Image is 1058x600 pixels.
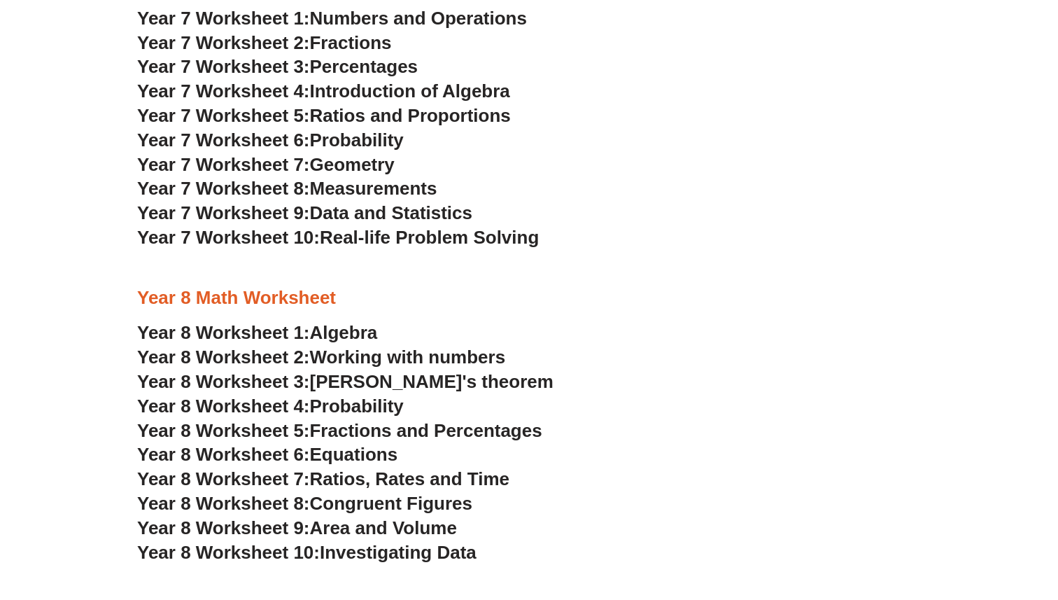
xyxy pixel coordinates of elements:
[310,396,404,417] span: Probability
[137,396,310,417] span: Year 8 Worksheet 4:
[137,130,310,151] span: Year 7 Worksheet 6:
[310,371,553,392] span: [PERSON_NAME]'s theorem
[137,517,457,538] a: Year 8 Worksheet 9:Area and Volume
[310,105,511,126] span: Ratios and Proportions
[137,444,397,465] a: Year 8 Worksheet 6:Equations
[310,444,398,465] span: Equations
[310,347,506,368] span: Working with numbers
[137,202,310,223] span: Year 7 Worksheet 9:
[137,542,320,563] span: Year 8 Worksheet 10:
[137,371,553,392] a: Year 8 Worksheet 3:[PERSON_NAME]'s theorem
[137,468,509,489] a: Year 8 Worksheet 7:Ratios, Rates and Time
[137,420,542,441] a: Year 8 Worksheet 5:Fractions and Percentages
[310,8,527,29] span: Numbers and Operations
[137,322,310,343] span: Year 8 Worksheet 1:
[137,178,437,199] a: Year 7 Worksheet 8:Measurements
[310,420,542,441] span: Fractions and Percentages
[137,493,310,514] span: Year 8 Worksheet 8:
[137,202,472,223] a: Year 7 Worksheet 9:Data and Statistics
[310,81,510,102] span: Introduction of Algebra
[137,493,472,514] a: Year 8 Worksheet 8:Congruent Figures
[137,105,511,126] a: Year 7 Worksheet 5:Ratios and Proportions
[137,105,310,126] span: Year 7 Worksheet 5:
[137,32,391,53] a: Year 7 Worksheet 2:Fractions
[137,542,477,563] a: Year 8 Worksheet 10:Investigating Data
[320,227,539,248] span: Real-life Problem Solving
[137,322,377,343] a: Year 8 Worksheet 1:Algebra
[137,347,505,368] a: Year 8 Worksheet 2:Working with numbers
[310,32,392,53] span: Fractions
[137,468,310,489] span: Year 8 Worksheet 7:
[137,227,539,248] a: Year 7 Worksheet 10:Real-life Problem Solving
[137,178,310,199] span: Year 7 Worksheet 8:
[137,81,510,102] a: Year 7 Worksheet 4:Introduction of Algebra
[310,493,472,514] span: Congruent Figures
[320,542,477,563] span: Investigating Data
[137,56,310,77] span: Year 7 Worksheet 3:
[137,444,310,465] span: Year 8 Worksheet 6:
[818,442,1058,600] iframe: Chat Widget
[310,322,378,343] span: Algebra
[310,202,473,223] span: Data and Statistics
[137,8,527,29] a: Year 7 Worksheet 1:Numbers and Operations
[137,286,921,310] h3: Year 8 Math Worksheet
[137,420,310,441] span: Year 8 Worksheet 5:
[137,130,404,151] a: Year 7 Worksheet 6:Probability
[310,154,395,175] span: Geometry
[137,371,310,392] span: Year 8 Worksheet 3:
[310,130,404,151] span: Probability
[137,154,395,175] a: Year 7 Worksheet 7:Geometry
[310,56,418,77] span: Percentages
[310,468,509,489] span: Ratios, Rates and Time
[137,396,404,417] a: Year 8 Worksheet 4:Probability
[137,8,310,29] span: Year 7 Worksheet 1:
[310,517,457,538] span: Area and Volume
[137,81,310,102] span: Year 7 Worksheet 4:
[310,178,437,199] span: Measurements
[137,32,310,53] span: Year 7 Worksheet 2:
[137,517,310,538] span: Year 8 Worksheet 9:
[137,347,310,368] span: Year 8 Worksheet 2:
[137,154,310,175] span: Year 7 Worksheet 7:
[137,227,320,248] span: Year 7 Worksheet 10:
[137,56,418,77] a: Year 7 Worksheet 3:Percentages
